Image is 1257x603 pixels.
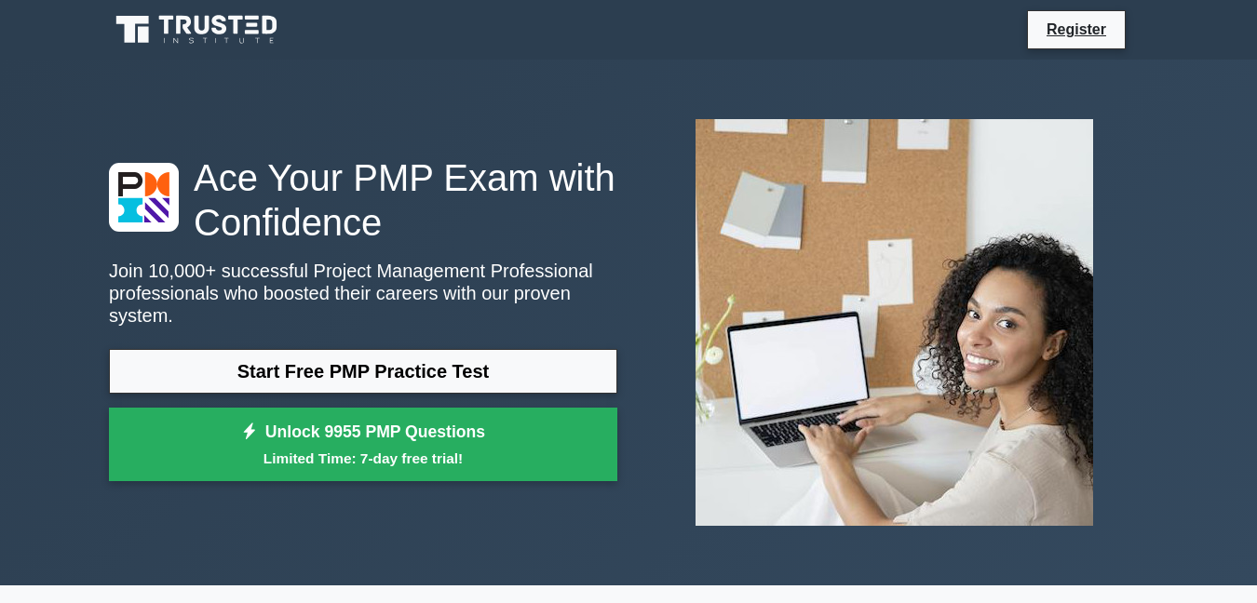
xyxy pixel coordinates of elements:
[132,448,594,469] small: Limited Time: 7-day free trial!
[1035,18,1117,41] a: Register
[109,260,617,327] p: Join 10,000+ successful Project Management Professional professionals who boosted their careers w...
[109,349,617,394] a: Start Free PMP Practice Test
[109,408,617,482] a: Unlock 9955 PMP QuestionsLimited Time: 7-day free trial!
[109,155,617,245] h1: Ace Your PMP Exam with Confidence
